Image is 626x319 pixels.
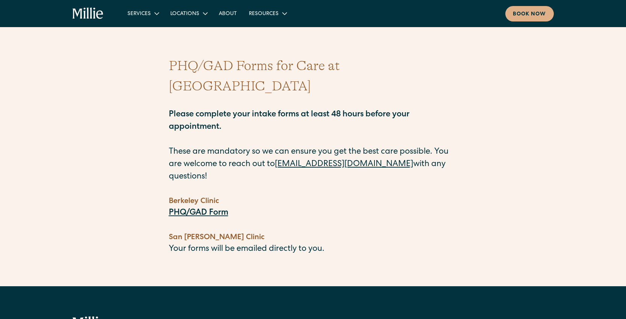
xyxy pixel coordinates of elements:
p: ‍ [169,220,458,232]
a: [EMAIL_ADDRESS][DOMAIN_NAME] [275,160,413,169]
p: Your forms will be emailed directly to you. [169,243,458,256]
div: Book now [513,11,546,18]
div: Resources [243,7,292,20]
a: About [213,7,243,20]
strong: Please complete your intake forms at least 48 hours before your appointment. [169,111,409,131]
div: Locations [164,7,213,20]
a: home [73,8,104,20]
h1: PHQ/GAD Forms for Care at [GEOGRAPHIC_DATA] [169,56,458,96]
p: These are mandatory so we can ensure you get the best care possible. You are welcome to reach out... [169,96,458,183]
div: Services [121,7,164,20]
a: PHQ/GAD Form [169,209,228,217]
p: ‍ [169,256,458,268]
div: Locations [170,10,199,18]
div: Services [127,10,151,18]
strong: Berkeley Clinic [169,198,219,205]
p: ‍ [169,183,458,196]
a: Book now [505,6,554,21]
strong: San [PERSON_NAME] Clinic [169,234,264,241]
div: Resources [249,10,279,18]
